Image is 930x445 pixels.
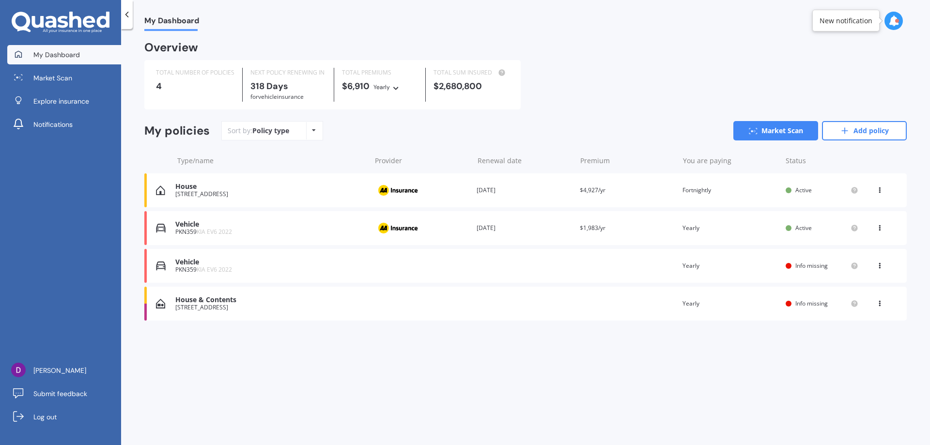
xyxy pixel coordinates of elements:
div: Overview [144,43,198,52]
span: Info missing [795,299,828,307]
span: Info missing [795,261,828,270]
a: Notifications [7,115,121,134]
span: $1,983/yr [580,224,605,232]
div: Yearly [682,299,778,308]
div: $6,910 [342,81,418,92]
a: My Dashboard [7,45,121,64]
img: ACg8ocIuxyJfKgAqKxtAfBQZZpfbsj6PWxa85gQ7-SwfR1UDxoQ4TQ=s96-c [11,363,26,377]
a: Market Scan [7,68,121,88]
div: Provider [375,156,470,166]
a: [PERSON_NAME] [7,361,121,380]
div: Yearly [682,223,778,233]
div: Vehicle [175,258,366,266]
div: Policy type [252,126,289,136]
div: Premium [580,156,675,166]
div: My policies [144,124,210,138]
div: Status [786,156,858,166]
div: [STREET_ADDRESS] [175,304,366,311]
span: Market Scan [33,73,72,83]
div: $2,680,800 [434,81,509,91]
div: 4 [156,81,234,91]
span: Active [795,224,812,232]
div: House [175,183,366,191]
div: Renewal date [478,156,573,166]
a: Explore insurance [7,92,121,111]
div: PKN359 [175,266,366,273]
img: House & Contents [156,299,165,308]
div: Yearly [682,261,778,271]
span: [PERSON_NAME] [33,366,86,375]
span: $4,927/yr [580,186,605,194]
div: NEXT POLICY RENEWING IN [250,68,326,77]
div: [DATE] [477,223,572,233]
div: New notification [820,16,872,26]
span: KIA EV6 2022 [197,228,232,236]
div: TOTAL PREMIUMS [342,68,418,77]
span: Explore insurance [33,96,89,106]
div: Vehicle [175,220,366,229]
a: Log out [7,407,121,427]
div: Yearly [373,82,390,92]
img: House [156,185,165,195]
span: My Dashboard [33,50,80,60]
a: Submit feedback [7,384,121,403]
span: KIA EV6 2022 [197,265,232,274]
span: Notifications [33,120,73,129]
span: My Dashboard [144,16,199,29]
span: Active [795,186,812,194]
span: Submit feedback [33,389,87,399]
img: Vehicle [156,223,166,233]
div: Sort by: [228,126,289,136]
img: AA [373,219,422,237]
img: AA [373,181,422,199]
div: You are paying [683,156,778,166]
div: House & Contents [175,296,366,304]
div: TOTAL NUMBER OF POLICIES [156,68,234,77]
span: Log out [33,412,57,422]
span: for Vehicle insurance [250,92,304,101]
b: 318 Days [250,80,288,92]
div: PKN359 [175,229,366,235]
div: Type/name [177,156,367,166]
a: Add policy [822,121,907,140]
a: Market Scan [733,121,818,140]
img: Vehicle [156,261,166,271]
div: [DATE] [477,185,572,195]
div: [STREET_ADDRESS] [175,191,366,198]
div: Fortnightly [682,185,778,195]
div: TOTAL SUM INSURED [434,68,509,77]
